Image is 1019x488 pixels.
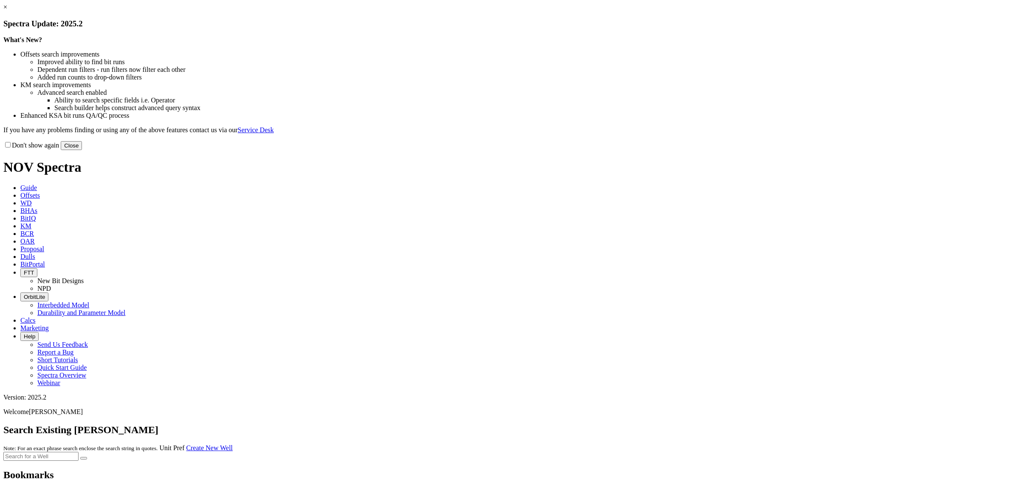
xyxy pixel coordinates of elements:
a: New Bit Designs [37,277,84,284]
a: Interbedded Model [37,301,89,309]
a: Unit Pref [159,444,184,451]
span: Proposal [20,245,44,253]
a: Quick Start Guide [37,364,87,371]
span: Dulls [20,253,35,260]
li: Offsets search improvements [20,51,1016,58]
a: Send Us Feedback [37,341,88,348]
span: BitIQ [20,215,36,222]
li: Dependent run filters - run filters now filter each other [37,66,1016,74]
a: Short Tutorials [37,356,78,363]
a: Create New Well [186,444,233,451]
label: Don't show again [3,142,59,149]
li: Improved ability to find bit runs [37,58,1016,66]
span: Marketing [20,324,49,332]
span: BitPortal [20,261,45,268]
li: Enhanced KSA bit runs QA/QC process [20,112,1016,119]
li: Search builder helps construct advanced query syntax [54,104,1016,112]
li: Added run counts to drop-down filters [37,74,1016,81]
a: × [3,3,7,11]
span: BHAs [20,207,37,214]
span: OrbitLite [24,294,45,300]
button: Close [61,141,82,150]
h2: Search Existing [PERSON_NAME] [3,424,1016,436]
strong: What's New? [3,36,42,43]
span: OAR [20,238,35,245]
a: Durability and Parameter Model [37,309,126,316]
a: NPD [37,285,51,292]
span: BCR [20,230,34,237]
a: Report a Bug [37,349,73,356]
h1: NOV Spectra [3,159,1016,175]
input: Search for a Well [3,452,79,461]
span: Help [24,333,35,340]
span: KM [20,222,31,230]
input: Don't show again [5,142,11,148]
li: Advanced search enabled [37,89,1016,96]
li: Ability to search specific fields i.e. Operator [54,96,1016,104]
span: FTT [24,270,34,276]
small: Note: For an exact phrase search enclose the search string in quotes. [3,445,158,451]
h2: Bookmarks [3,469,1016,481]
span: WD [20,199,32,207]
span: Offsets [20,192,40,199]
span: [PERSON_NAME] [29,408,83,415]
a: Webinar [37,379,60,386]
h3: Spectra Update: 2025.2 [3,19,1016,28]
span: Calcs [20,317,36,324]
a: Spectra Overview [37,372,86,379]
li: KM search improvements [20,81,1016,89]
span: Guide [20,184,37,191]
a: Service Desk [238,126,274,133]
p: Welcome [3,408,1016,416]
p: If you have any problems finding or using any of the above features contact us via our [3,126,1016,134]
div: Version: 2025.2 [3,394,1016,401]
